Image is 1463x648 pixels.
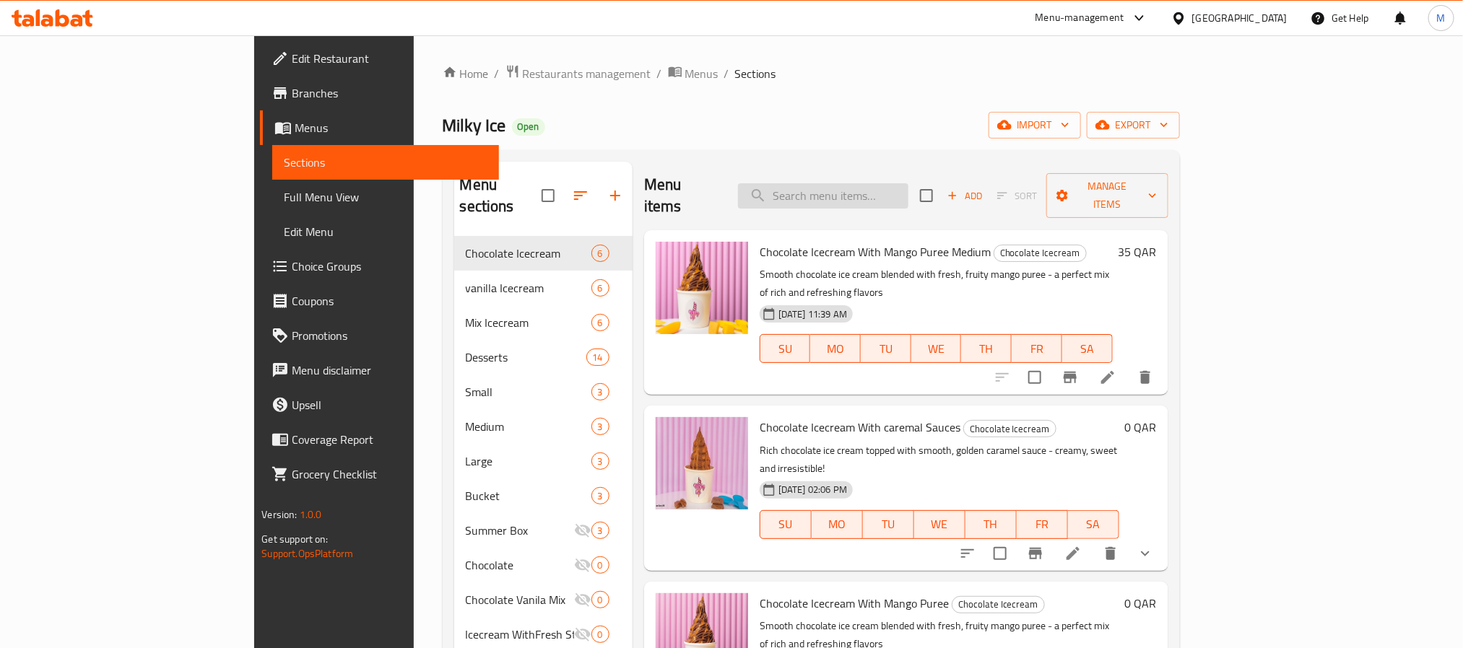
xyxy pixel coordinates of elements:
[869,514,908,535] span: TU
[454,478,633,513] div: Bucket3
[592,385,609,399] span: 3
[272,145,498,180] a: Sections
[644,174,721,217] h2: Menu items
[766,514,806,535] span: SU
[773,483,853,496] span: [DATE] 02:06 PM
[586,349,609,366] div: items
[295,119,487,136] span: Menus
[685,65,719,82] span: Menus
[592,420,609,434] span: 3
[261,505,297,524] span: Version:
[454,305,633,340] div: Mix Icecream6
[1018,536,1053,571] button: Branch-specific-item
[454,444,633,478] div: Large3
[591,626,609,643] div: items
[466,556,574,574] span: Chocolate
[260,284,498,318] a: Coupons
[812,510,863,539] button: MO
[1437,10,1446,26] span: M
[971,514,1011,535] span: TH
[466,418,591,435] span: Medium
[272,214,498,249] a: Edit Menu
[512,121,545,133] span: Open
[668,64,719,83] a: Menus
[592,593,609,607] span: 0
[260,422,498,457] a: Coverage Report
[964,421,1056,437] span: Chocolate Icecream
[760,241,991,263] span: Chocolate Icecream With Mango Puree Medium
[591,314,609,331] div: items
[1068,338,1107,359] span: SA
[574,591,591,608] svg: Inactive section
[592,316,609,330] span: 6
[863,510,914,539] button: TU
[1058,178,1156,214] span: Manage items
[1017,338,1056,359] span: FR
[911,180,942,211] span: Select section
[1036,9,1124,27] div: Menu-management
[1087,112,1180,139] button: export
[466,487,591,504] span: Bucket
[985,538,1015,569] span: Select to update
[1119,242,1157,262] h6: 35 QAR
[817,514,857,535] span: MO
[533,180,563,211] span: Select all sections
[816,338,855,359] span: MO
[1137,545,1154,562] svg: Show Choices
[942,185,988,207] span: Add item
[656,417,748,509] img: Chocolate Icecream With caremal Sauces
[260,388,498,422] a: Upsell
[523,65,651,82] span: Restaurants management
[260,353,498,388] a: Menu disclaimer
[963,420,1056,437] div: Chocolate Icecream
[592,524,609,538] span: 3
[260,249,498,284] a: Choice Groups
[760,416,960,438] span: Chocolate Icecream With caremal Sauces
[292,84,487,102] span: Branches
[260,41,498,76] a: Edit Restaurant
[454,548,633,582] div: Chocolate0
[292,465,487,483] span: Grocery Checklist
[656,242,748,334] img: Chocolate Icecream With Mango Puree Medium
[466,626,574,643] span: Icecream WithFresh Strawberry
[1093,536,1128,571] button: delete
[1192,10,1288,26] div: [GEOGRAPHIC_DATA]
[914,510,965,539] button: WE
[466,591,574,608] span: Chocolate Vanila Mix
[563,178,598,213] span: Sort sections
[592,628,609,642] span: 0
[1074,514,1113,535] span: SA
[466,383,591,400] span: Small
[592,455,609,468] span: 3
[292,292,487,310] span: Coupons
[591,487,609,504] div: items
[591,383,609,400] div: items
[760,334,811,363] button: SU
[1128,360,1163,395] button: delete
[724,65,729,82] li: /
[592,247,609,260] span: 6
[952,596,1044,613] span: Chocolate Icecream
[1068,510,1119,539] button: SA
[1017,510,1068,539] button: FR
[466,522,574,539] div: Summer Box
[454,513,633,548] div: Summer Box3
[454,409,633,444] div: Medium3
[454,582,633,617] div: Chocolate Vanila Mix0
[657,65,662,82] li: /
[292,327,487,344] span: Promotions
[454,375,633,409] div: Small3
[967,338,1006,359] span: TH
[1062,334,1113,363] button: SA
[284,188,487,206] span: Full Menu View
[1128,536,1163,571] button: show more
[989,112,1081,139] button: import
[454,340,633,375] div: Desserts14
[466,245,591,262] span: Chocolate Icecream
[454,236,633,271] div: Chocolate Icecream6
[861,334,911,363] button: TU
[1099,369,1116,386] a: Edit menu item
[988,185,1046,207] span: Select section first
